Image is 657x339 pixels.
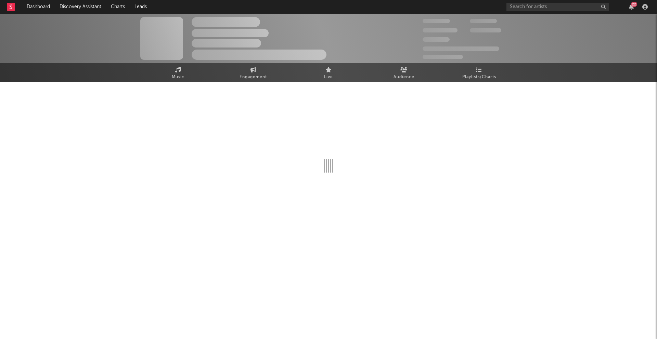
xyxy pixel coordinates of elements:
[140,63,216,82] a: Music
[441,63,517,82] a: Playlists/Charts
[423,46,499,51] span: 50,000,000 Monthly Listeners
[506,3,609,11] input: Search for artists
[423,55,463,59] span: Jump Score: 85.0
[240,73,267,81] span: Engagement
[462,73,496,81] span: Playlists/Charts
[423,37,450,42] span: 100,000
[394,73,414,81] span: Audience
[172,73,184,81] span: Music
[366,63,441,82] a: Audience
[470,28,501,32] span: 1,000,000
[216,63,291,82] a: Engagement
[470,19,497,23] span: 100,000
[631,2,637,7] div: 22
[629,4,634,10] button: 22
[291,63,366,82] a: Live
[423,19,450,23] span: 300,000
[324,73,333,81] span: Live
[423,28,458,32] span: 50,000,000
